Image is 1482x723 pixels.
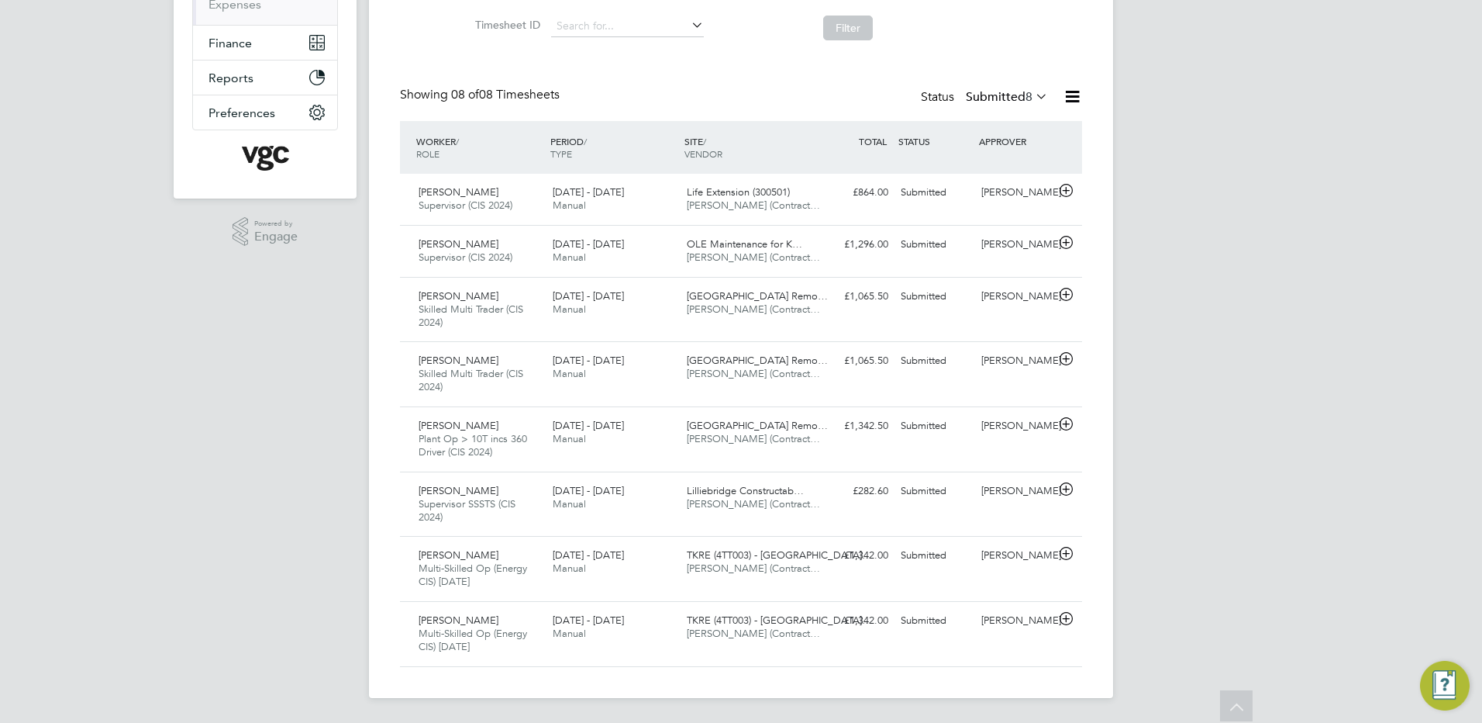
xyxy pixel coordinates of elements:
[687,251,820,264] span: [PERSON_NAME] (Contract…
[419,199,512,212] span: Supervisor (CIS 2024)
[419,548,498,562] span: [PERSON_NAME]
[553,484,624,497] span: [DATE] - [DATE]
[975,348,1056,374] div: [PERSON_NAME]
[687,289,828,303] span: [GEOGRAPHIC_DATA] Remo…
[553,419,624,432] span: [DATE] - [DATE]
[814,543,894,569] div: £1,342.00
[687,303,820,316] span: [PERSON_NAME] (Contract…
[233,217,298,247] a: Powered byEngage
[921,87,1051,109] div: Status
[975,479,1056,504] div: [PERSON_NAME]
[687,237,802,251] span: OLE Maintenance for K…
[894,543,975,569] div: Submitted
[400,87,563,103] div: Showing
[687,562,820,575] span: [PERSON_NAME] (Contract…
[687,484,804,497] span: Lilliebridge Constructab…
[894,180,975,206] div: Submitted
[687,614,872,627] span: TKRE (4TT003) - [GEOGRAPHIC_DATA]…
[254,230,298,244] span: Engage
[553,614,624,627] span: [DATE] - [DATE]
[687,354,828,367] span: [GEOGRAPHIC_DATA] Remo…
[553,548,624,562] span: [DATE] - [DATE]
[584,135,587,147] span: /
[551,16,704,37] input: Search for...
[419,432,527,458] span: Plant Op > 10T incs 360 Driver (CIS 2024)
[553,367,586,380] span: Manual
[894,284,975,310] div: Submitted
[553,562,586,575] span: Manual
[814,180,894,206] div: £864.00
[193,95,337,130] button: Preferences
[553,497,586,510] span: Manual
[687,432,820,445] span: [PERSON_NAME] (Contract…
[703,135,706,147] span: /
[209,36,252,50] span: Finance
[209,71,253,85] span: Reports
[1025,89,1032,105] span: 8
[553,432,586,445] span: Manual
[553,303,586,316] span: Manual
[687,548,872,562] span: TKRE (4TT003) - [GEOGRAPHIC_DATA]…
[687,199,820,212] span: [PERSON_NAME] (Contract…
[687,497,820,510] span: [PERSON_NAME] (Contract…
[975,284,1056,310] div: [PERSON_NAME]
[687,627,820,640] span: [PERSON_NAME] (Contract…
[553,289,624,303] span: [DATE] - [DATE]
[975,232,1056,258] div: [PERSON_NAME]
[209,106,275,120] span: Preferences
[681,127,815,168] div: SITE
[416,147,439,160] span: ROLE
[419,185,498,199] span: [PERSON_NAME]
[553,354,624,367] span: [DATE] - [DATE]
[859,135,887,147] span: TOTAL
[419,289,498,303] span: [PERSON_NAME]
[553,251,586,264] span: Manual
[975,608,1056,634] div: [PERSON_NAME]
[814,413,894,439] div: £1,342.50
[684,147,722,160] span: VENDOR
[966,89,1048,105] label: Submitted
[975,543,1056,569] div: [PERSON_NAME]
[419,419,498,432] span: [PERSON_NAME]
[894,348,975,374] div: Submitted
[254,217,298,230] span: Powered by
[451,87,560,102] span: 08 Timesheets
[687,185,790,199] span: Life Extension (300501)
[1420,661,1470,711] button: Engage Resource Center
[419,497,515,524] span: Supervisor SSSTS (CIS 2024)
[419,562,527,588] span: Multi-Skilled Op (Energy CIS) [DATE]
[553,185,624,199] span: [DATE] - [DATE]
[419,237,498,251] span: [PERSON_NAME]
[553,199,586,212] span: Manual
[451,87,479,102] span: 08 of
[419,367,523,393] span: Skilled Multi Trader (CIS 2024)
[975,127,1056,155] div: APPROVER
[550,147,572,160] span: TYPE
[412,127,546,168] div: WORKER
[470,18,540,32] label: Timesheet ID
[814,284,894,310] div: £1,065.50
[192,146,338,171] a: Go to home page
[975,180,1056,206] div: [PERSON_NAME]
[894,479,975,504] div: Submitted
[814,608,894,634] div: £1,342.00
[687,367,820,380] span: [PERSON_NAME] (Contract…
[894,232,975,258] div: Submitted
[687,419,828,432] span: [GEOGRAPHIC_DATA] Remo…
[419,251,512,264] span: Supervisor (CIS 2024)
[553,627,586,640] span: Manual
[894,413,975,439] div: Submitted
[419,303,523,329] span: Skilled Multi Trader (CIS 2024)
[419,614,498,627] span: [PERSON_NAME]
[975,413,1056,439] div: [PERSON_NAME]
[553,237,624,251] span: [DATE] - [DATE]
[242,146,289,171] img: vgcgroup-logo-retina.png
[814,348,894,374] div: £1,065.50
[823,16,873,40] button: Filter
[814,232,894,258] div: £1,296.00
[193,61,337,95] button: Reports
[419,627,527,653] span: Multi-Skilled Op (Energy CIS) [DATE]
[546,127,681,168] div: PERIOD
[193,26,337,60] button: Finance
[894,127,975,155] div: STATUS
